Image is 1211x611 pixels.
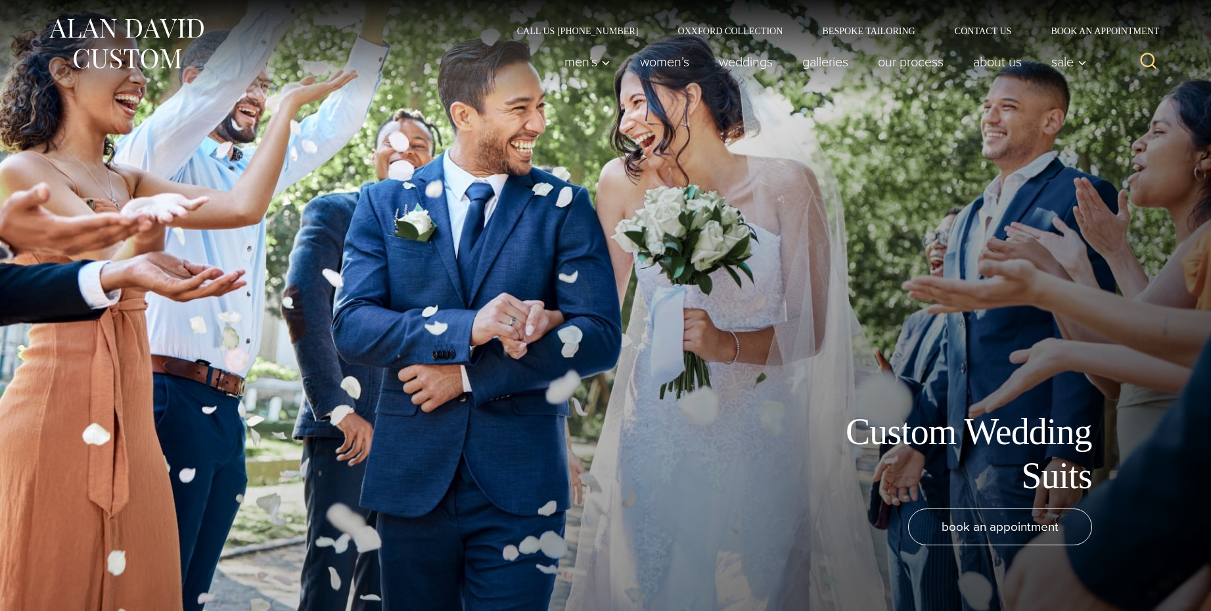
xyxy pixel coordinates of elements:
span: Sale [1051,55,1087,68]
a: Book an Appointment [1031,26,1164,35]
nav: Primary Navigation [549,49,1093,75]
a: About Us [958,49,1036,75]
button: View Search Form [1133,46,1164,78]
a: Women’s [625,49,704,75]
span: Men’s [564,55,610,68]
a: Bespoke Tailoring [802,26,934,35]
h1: Custom Wedding Suits [796,410,1092,498]
a: Call Us [PHONE_NUMBER] [497,26,658,35]
span: book an appointment [942,517,1059,536]
nav: Secondary Navigation [497,26,1164,35]
a: book an appointment [908,509,1092,545]
a: Our Process [863,49,958,75]
a: weddings [704,49,787,75]
a: Galleries [787,49,863,75]
img: Alan David Custom [47,14,205,73]
a: Contact Us [935,26,1032,35]
a: Oxxford Collection [658,26,802,35]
